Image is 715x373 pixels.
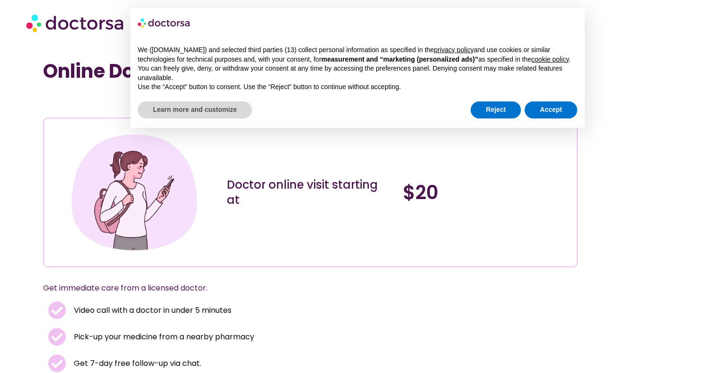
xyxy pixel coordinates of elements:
p: You can freely give, deny, or withdraw your consent at any time by accessing the preferences pane... [138,64,577,82]
button: Learn more and customize [138,101,252,118]
a: cookie policy [531,55,569,63]
button: Reject [471,101,521,118]
img: Illustration depicting a young woman in a casual outfit, engaged with her smartphone. She has a p... [68,126,201,259]
span: Video call with a doctor in under 5 minutes [71,304,232,317]
span: Get 7-day free follow-up via chat. [71,357,201,370]
p: Use the “Accept” button to consent. Use the “Reject” button to continue without accepting. [138,82,577,92]
span: Pick-up your medicine from a nearby pharmacy [71,330,254,344]
iframe: Customer reviews powered by Trustpilot [48,97,190,108]
button: Accept [525,101,577,118]
div: Doctor online visit starting at [227,177,393,208]
h4: $20 [403,181,570,204]
p: Get immediate care from a licensed doctor. [43,282,555,295]
p: We ([DOMAIN_NAME]) and selected third parties (13) collect personal information as specified in t... [138,45,577,64]
strong: measurement and “marketing (personalized ads)” [322,55,478,63]
a: privacy policy [434,46,474,54]
h1: Online Doctor Price List [43,60,578,82]
img: logo [138,15,191,30]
